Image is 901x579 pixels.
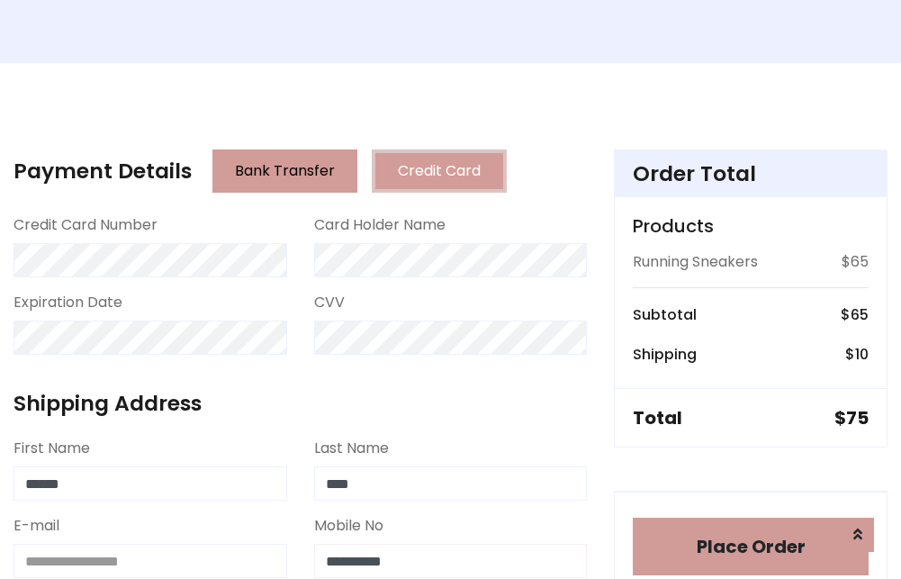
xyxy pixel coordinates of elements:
[834,407,869,429] h5: $
[851,304,869,325] span: 65
[14,391,587,416] h4: Shipping Address
[633,161,869,186] h4: Order Total
[372,149,507,193] button: Credit Card
[314,292,345,313] label: CVV
[633,215,869,237] h5: Products
[14,438,90,459] label: First Name
[633,306,697,323] h6: Subtotal
[314,214,446,236] label: Card Holder Name
[633,251,758,273] p: Running Sneakers
[855,344,869,365] span: 10
[846,405,869,430] span: 75
[842,251,869,273] p: $65
[14,158,192,184] h4: Payment Details
[14,214,158,236] label: Credit Card Number
[845,346,869,363] h6: $
[633,407,682,429] h5: Total
[841,306,869,323] h6: $
[14,515,59,537] label: E-mail
[633,346,697,363] h6: Shipping
[314,438,389,459] label: Last Name
[212,149,357,193] button: Bank Transfer
[633,518,869,575] button: Place Order
[314,515,383,537] label: Mobile No
[14,292,122,313] label: Expiration Date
